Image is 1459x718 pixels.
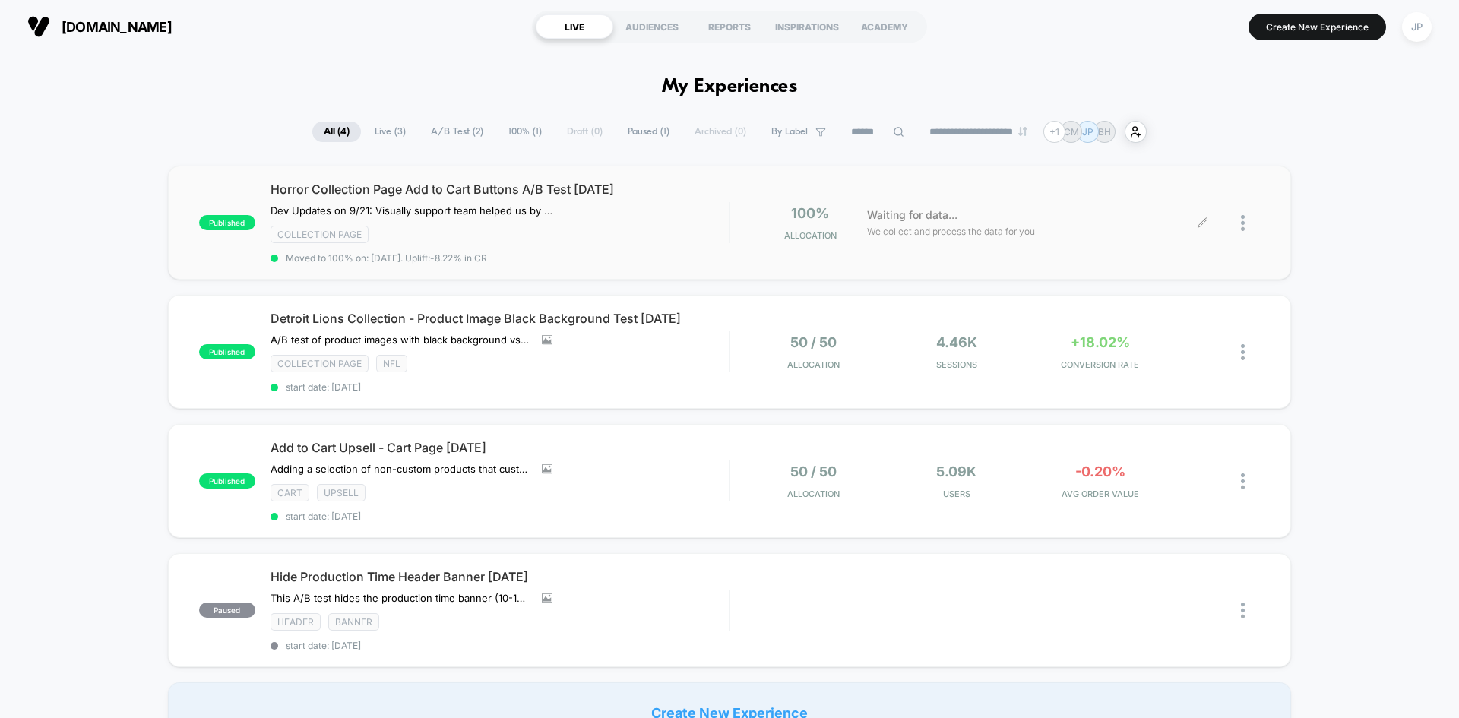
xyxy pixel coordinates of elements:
[771,126,808,138] span: By Label
[286,252,487,264] span: Moved to 100% on: [DATE] . Uplift: -8.22% in CR
[271,569,729,584] span: Hide Production Time Header Banner [DATE]
[936,463,976,479] span: 5.09k
[1064,126,1079,138] p: CM
[867,207,957,223] span: Waiting for data...
[662,76,798,98] h1: My Experiences
[317,484,366,501] span: Upsell
[784,230,837,241] span: Allocation
[199,215,255,230] span: published
[199,603,255,618] span: paused
[616,122,681,142] span: Paused ( 1 )
[62,19,172,35] span: [DOMAIN_NAME]
[199,344,255,359] span: published
[271,440,729,455] span: Add to Cart Upsell - Cart Page [DATE]
[363,122,417,142] span: Live ( 3 )
[376,355,407,372] span: NFL
[889,359,1025,370] span: Sessions
[271,484,309,501] span: Cart
[271,592,530,604] span: This A/B test hides the production time banner (10-14 days) in the global header of the website. ...
[419,122,495,142] span: A/B Test ( 2 )
[1402,12,1432,42] div: JP
[768,14,846,39] div: INSPIRATIONS
[1397,11,1436,43] button: JP
[271,613,321,631] span: Header
[271,182,729,197] span: Horror Collection Page Add to Cart Buttons A/B Test [DATE]
[790,334,837,350] span: 50 / 50
[790,463,837,479] span: 50 / 50
[867,224,1035,239] span: We collect and process the data for you
[936,334,977,350] span: 4.46k
[271,355,369,372] span: Collection Page
[271,511,729,522] span: start date: [DATE]
[613,14,691,39] div: AUDIENCES
[1071,334,1130,350] span: +18.02%
[328,613,379,631] span: Banner
[271,334,530,346] span: A/B test of product images with black background vs control.Goal(s): Improve adds to cart, conver...
[791,205,829,221] span: 100%
[691,14,768,39] div: REPORTS
[27,15,50,38] img: Visually logo
[1082,126,1093,138] p: JP
[1241,215,1245,231] img: close
[846,14,923,39] div: ACADEMY
[497,122,553,142] span: 100% ( 1 )
[271,381,729,393] span: start date: [DATE]
[787,489,840,499] span: Allocation
[1241,344,1245,360] img: close
[536,14,613,39] div: LIVE
[1018,127,1027,136] img: end
[271,463,530,475] span: Adding a selection of non-custom products that customers can add to their cart while on the Cart ...
[23,14,176,39] button: [DOMAIN_NAME]
[1098,126,1111,138] p: BH
[1241,473,1245,489] img: close
[1032,359,1168,370] span: CONVERSION RATE
[271,204,552,217] span: Dev Updates on 9/21: Visually support team helped us by allowing the Add to Cart button be clicka...
[787,359,840,370] span: Allocation
[271,311,729,326] span: Detroit Lions Collection - Product Image Black Background Test [DATE]
[199,473,255,489] span: published
[1043,121,1065,143] div: + 1
[312,122,361,142] span: All ( 4 )
[1249,14,1386,40] button: Create New Experience
[889,489,1025,499] span: Users
[1241,603,1245,618] img: close
[271,226,369,243] span: Collection Page
[271,640,729,651] span: start date: [DATE]
[1032,489,1168,499] span: AVG ORDER VALUE
[1075,463,1125,479] span: -0.20%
